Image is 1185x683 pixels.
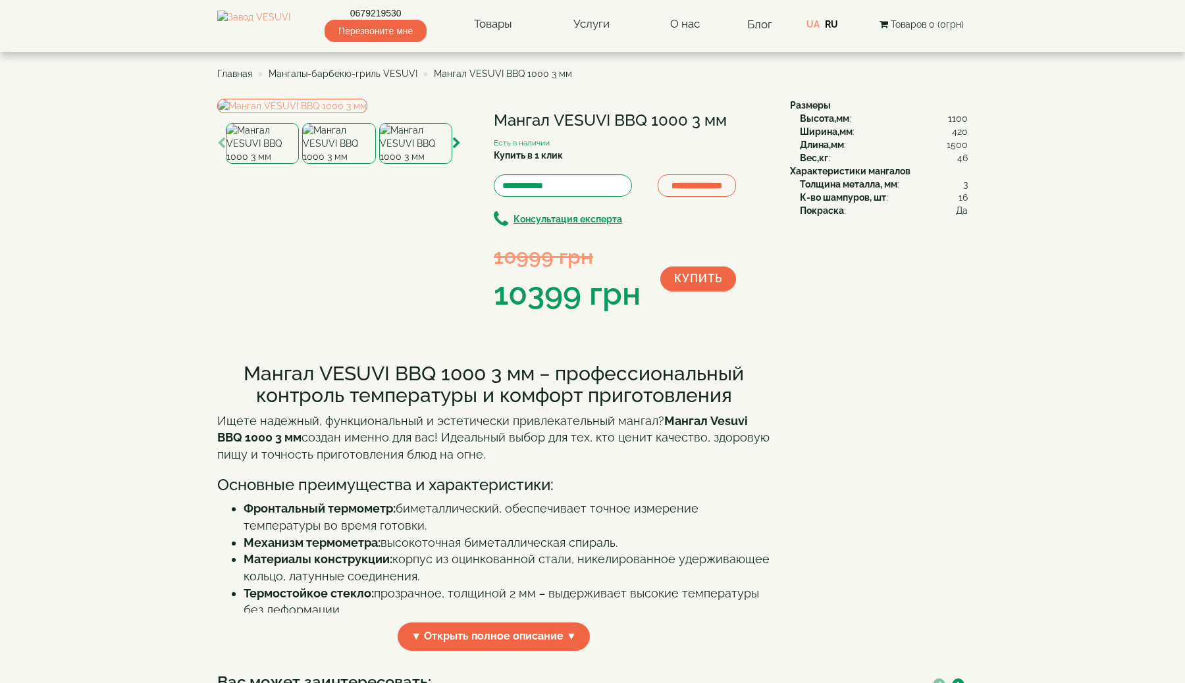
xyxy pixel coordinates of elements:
a: О нас [657,9,713,39]
span: Товаров 0 (0грн) [891,19,964,30]
span: 46 [957,151,968,164]
strong: Механизм термометра: [244,536,381,549]
b: Характеристики мангалов [790,166,910,176]
span: 3 [963,178,968,191]
h2: Мангал VESUVI BBQ 1000 3 мм – профессиональный контроль температуры и комфорт приготовления [217,363,770,406]
span: 16 [959,191,968,204]
img: Завод VESUVI [217,11,290,38]
span: Мангал VESUVI BBQ 1000 3 мм [434,68,572,79]
div: : [800,191,968,204]
b: Высота,мм [800,113,849,124]
a: UA [806,19,820,30]
p: Ищете надежный, функциональный и эстетически привлекательный мангал? создан именно для вас! Идеал... [217,413,770,463]
img: Мангал VESUVI BBQ 1000 3 мм [217,99,367,113]
div: : [800,125,968,138]
span: Перезвоните мне [325,20,427,42]
strong: Материалы конструкции: [244,552,392,566]
span: 420 [952,125,968,138]
b: Вес,кг [800,153,828,163]
b: Консультация експерта [513,214,622,224]
li: корпус из оцинкованной стали, никелированное удерживающее кольцо, латунные соединения. [244,551,770,584]
a: RU [825,19,838,30]
label: Купить в 1 клик [494,149,563,162]
button: Товаров 0 (0грн) [876,17,968,32]
b: Покраска [800,205,844,216]
span: 1100 [948,112,968,125]
img: Мангал VESUVI BBQ 1000 3 мм [226,123,299,164]
a: Товары [461,9,525,39]
div: : [800,204,968,217]
img: Мангал VESUVI BBQ 1000 3 мм [302,123,375,164]
b: К-во шампуров, шт [800,192,886,203]
li: прозрачное, толщиной 2 мм – выдерживает высокие температуры без деформации. [244,585,770,619]
b: Ширина,мм [800,126,853,137]
span: ▼ Открыть полное описание ▼ [398,622,590,651]
div: : [800,151,968,164]
b: Длина,мм [800,139,844,150]
li: высокоточная биметаллическая спираль. [244,534,770,551]
a: 0679219530 [325,7,427,20]
a: Услуги [560,9,623,39]
div: : [800,138,968,151]
div: : [800,178,968,191]
small: Есть в наличии [494,138,550,147]
strong: Термостойкое стекло: [244,586,374,600]
div: 10399 грн [494,272,641,316]
a: Главная [217,68,252,79]
div: : [800,112,968,125]
li: биметаллический, обеспечивает точное измерение температуры во время готовки. [244,500,770,534]
button: Купить [660,266,736,291]
strong: Фронтальный термометр: [244,501,396,515]
b: Толщина металла, мм [800,179,897,190]
span: Да [956,204,968,217]
a: Мангалы-барбекю-гриль VESUVI [269,68,417,79]
span: 1500 [947,138,968,151]
h3: Основные преимущества и характеристики: [217,476,770,493]
a: Блог [747,18,772,31]
h1: Мангал VESUVI BBQ 1000 3 мм [494,112,770,129]
div: 10999 грн [494,241,641,271]
b: Размеры [790,100,831,111]
img: Мангал VESUVI BBQ 1000 3 мм [379,123,452,164]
